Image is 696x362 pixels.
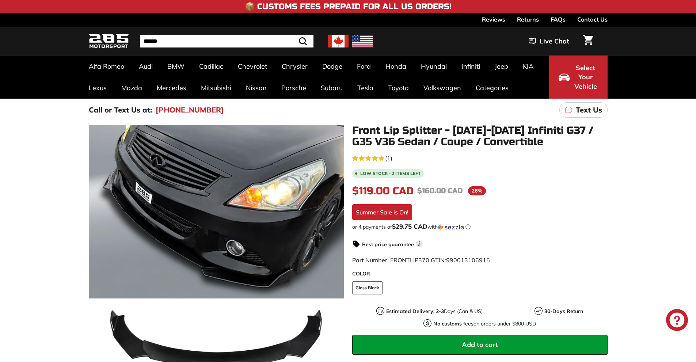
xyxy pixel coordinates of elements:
[381,77,416,99] a: Toyota
[81,56,132,77] a: Alfa Romeo
[392,222,427,230] span: $29.75 CAD
[386,308,444,315] strong: Estimated Delivery: 2-3
[352,335,608,355] button: Add to cart
[362,241,414,248] strong: Best price guarantee
[577,13,608,26] a: Contact Us
[352,153,608,163] a: 5.0 rating (1 votes)
[352,185,414,197] span: $119.00 CAD
[417,186,463,195] span: $160.00 CAD
[239,77,274,99] a: Nissan
[433,320,536,328] p: on orders under $800 USD
[482,13,505,26] a: Reviews
[149,77,194,99] a: Mercedes
[573,63,598,91] span: Select Your Vehicle
[352,125,608,148] h1: Front Lip Splitter - [DATE]-[DATE] Infiniti G37 / G35 V36 Sedan / Coupe / Convertible
[194,77,239,99] a: Mitsubishi
[89,104,152,115] p: Call or Text Us at:
[540,37,569,46] span: Live Chat
[350,56,378,77] a: Ford
[468,186,486,195] span: 26%
[114,77,149,99] a: Mazda
[664,309,690,333] inbox-online-store-chat: Shopify online store chat
[519,32,579,50] button: Live Chat
[559,102,608,118] a: Text Us
[274,77,313,99] a: Porsche
[352,256,490,264] span: Part Number: FRONTLIP370 GTIN:
[517,13,539,26] a: Returns
[245,2,452,11] h4: 📦 Customs Fees Prepaid for All US Orders!
[313,77,350,99] a: Subaru
[352,270,608,278] label: COLOR
[516,56,541,77] a: KIA
[350,77,381,99] a: Tesla
[352,223,608,230] div: or 4 payments of$29.75 CADwithSezzle Click to learn more about Sezzle
[315,56,350,77] a: Dodge
[352,223,608,230] div: or 4 payments of with
[446,256,490,264] span: 990013106915
[433,320,473,327] strong: No customs fees
[468,77,516,99] a: Categories
[156,104,224,115] a: [PHONE_NUMBER]
[576,104,602,115] p: Text Us
[378,56,414,77] a: Honda
[579,29,597,54] a: Cart
[140,35,313,47] input: Search
[81,77,114,99] a: Lexus
[89,33,129,50] img: Logo_285_Motorsport_areodynamics_components
[385,154,392,163] span: (1)
[360,171,421,176] span: Low stock - 2 items left
[544,308,583,315] strong: 30-Days Return
[231,56,274,77] a: Chevrolet
[160,56,192,77] a: BMW
[416,240,423,247] span: i
[549,56,608,99] button: Select Your Vehicle
[416,77,468,99] a: Volkswagen
[462,340,498,349] span: Add to cart
[274,56,315,77] a: Chrysler
[192,56,231,77] a: Cadillac
[132,56,160,77] a: Audi
[487,56,516,77] a: Jeep
[438,224,464,230] img: Sezzle
[414,56,454,77] a: Hyundai
[454,56,487,77] a: Infiniti
[386,308,483,315] p: Days (Can & US)
[352,204,412,220] div: Summer Sale is On!
[551,13,566,26] a: FAQs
